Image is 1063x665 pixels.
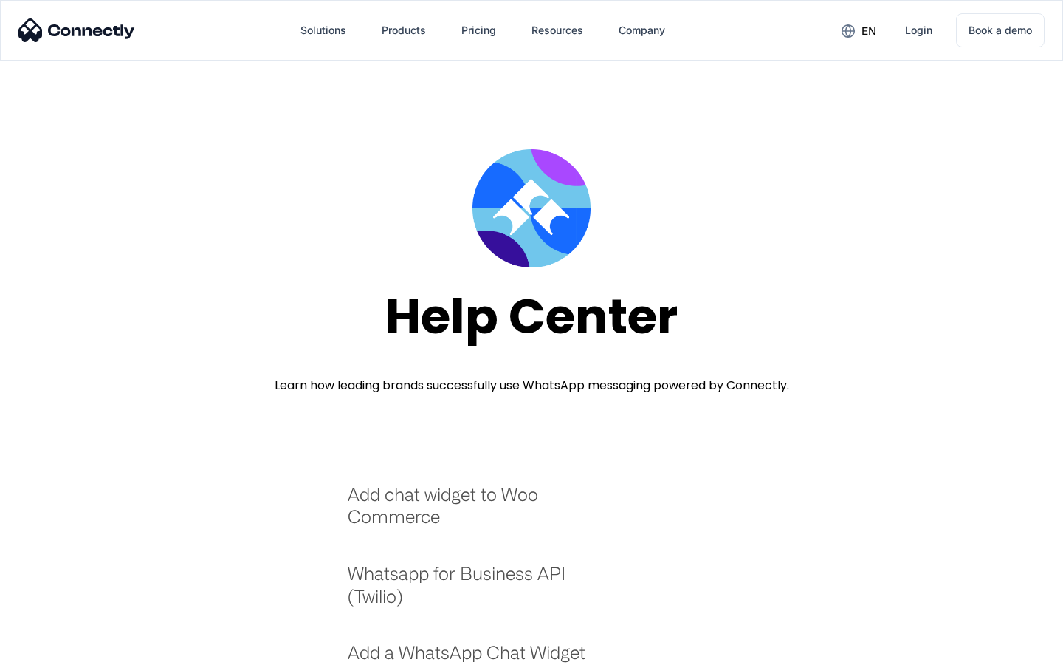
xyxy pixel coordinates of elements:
[289,13,358,48] div: Solutions
[520,13,595,48] div: Resources
[370,13,438,48] div: Products
[905,20,932,41] div: Login
[382,20,426,41] div: Products
[348,562,605,622] a: Whatsapp for Business API (Twilio)
[18,18,135,42] img: Connectly Logo
[830,19,887,41] div: en
[275,377,789,395] div: Learn how leading brands successfully use WhatsApp messaging powered by Connectly.
[956,13,1045,47] a: Book a demo
[30,639,89,660] ul: Language list
[450,13,508,48] a: Pricing
[531,20,583,41] div: Resources
[461,20,496,41] div: Pricing
[385,290,678,344] div: Help Center
[893,13,944,48] a: Login
[15,639,89,660] aside: Language selected: English
[861,21,876,41] div: en
[300,20,346,41] div: Solutions
[607,13,677,48] div: Company
[619,20,665,41] div: Company
[348,483,605,543] a: Add chat widget to Woo Commerce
